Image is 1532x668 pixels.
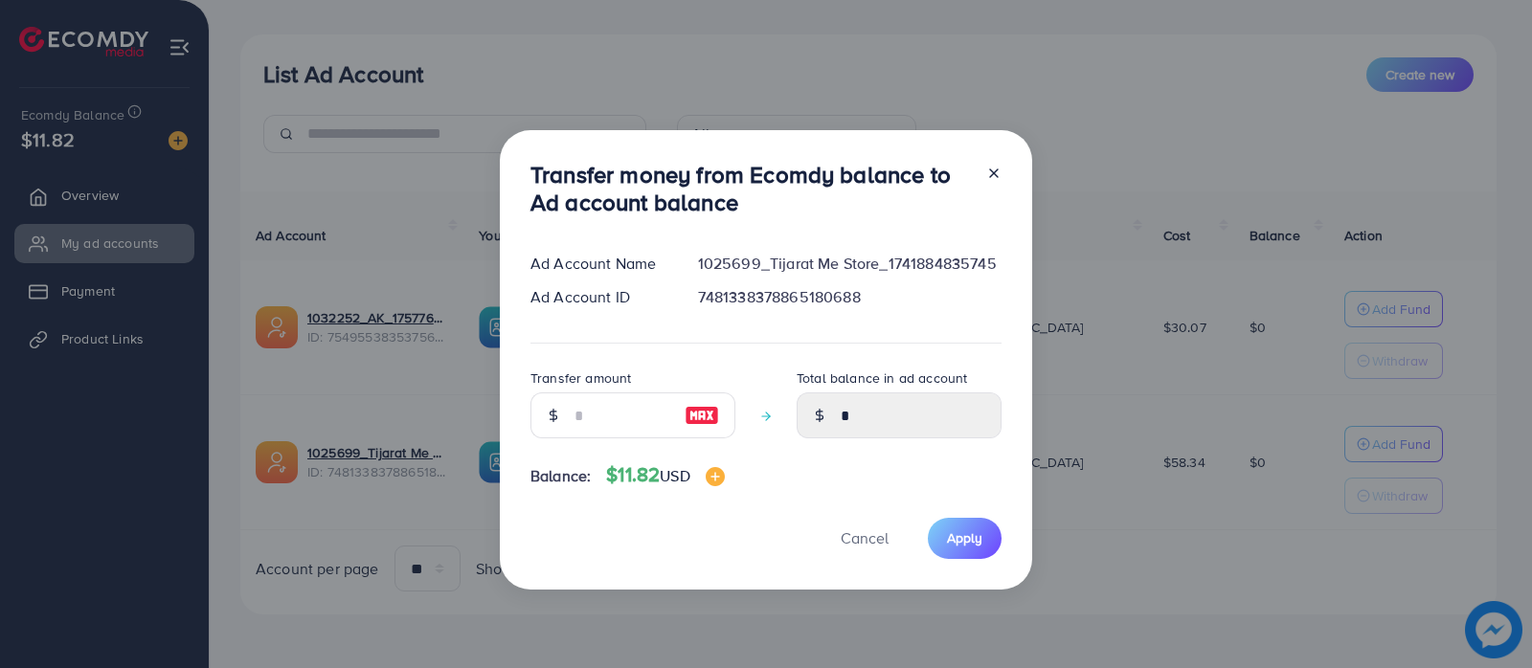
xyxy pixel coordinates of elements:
[515,286,683,308] div: Ad Account ID
[817,518,912,559] button: Cancel
[530,465,591,487] span: Balance:
[530,368,631,388] label: Transfer amount
[797,368,967,388] label: Total balance in ad account
[606,463,724,487] h4: $11.82
[683,253,1017,275] div: 1025699_Tijarat Me Store_1741884835745
[841,527,889,548] span: Cancel
[683,286,1017,308] div: 7481338378865180688
[706,467,725,486] img: image
[928,518,1002,559] button: Apply
[515,253,683,275] div: Ad Account Name
[660,465,689,486] span: USD
[685,404,719,427] img: image
[530,161,971,216] h3: Transfer money from Ecomdy balance to Ad account balance
[947,528,982,547] span: Apply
